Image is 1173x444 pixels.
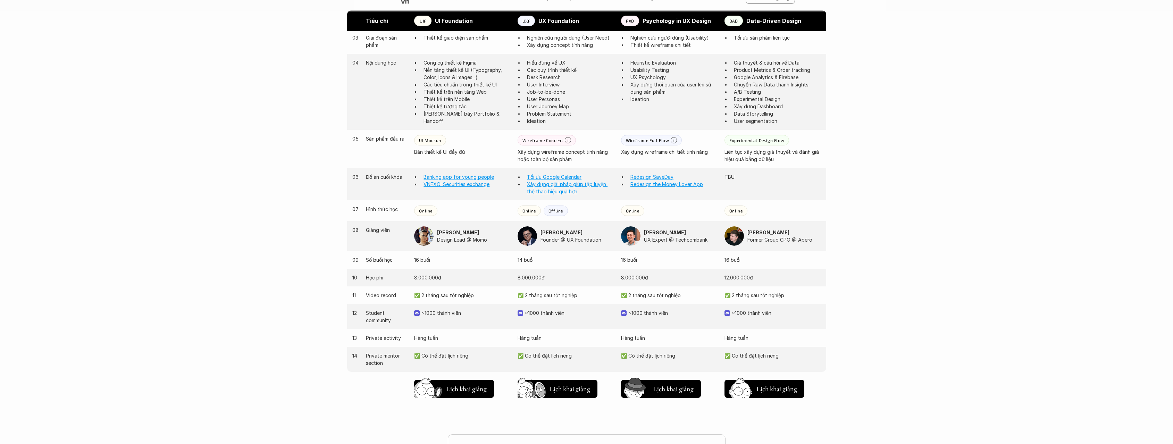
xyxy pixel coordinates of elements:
p: User Personas [527,95,614,103]
p: ✅ 2 tháng sau tốt nghiệp [414,292,511,299]
p: Thiết kế giao diện sản phẩm [424,34,511,41]
a: Redesign SaveDay [630,174,673,180]
button: Lịch khai giảng [414,380,494,398]
strong: UX Foundation [538,17,579,24]
p: Thiết kế tương tác [424,103,511,110]
p: Xây dựng Dashboard [734,103,821,110]
p: Data Storytelling [734,110,821,117]
p: Private mentor section [366,352,407,367]
p: Hiểu đúng về UX [527,59,614,66]
p: User Journey Map [527,103,614,110]
p: UIF [420,18,426,23]
p: Design Lead @ Momo [437,236,511,243]
h5: Lịch khai giảng [549,384,590,394]
button: Lịch khai giảng [518,380,597,398]
p: Private activity [366,334,407,342]
p: Student community [366,309,407,324]
p: Liên tục xây dựng giả thuyết và đánh giá hiệu quả bằng dữ liệu [724,148,821,163]
p: PXD [626,18,634,23]
p: 05 [352,135,359,142]
a: Redesign the Money Lover App [630,181,703,187]
p: Online [419,208,433,213]
p: A/B Testing [734,88,821,95]
p: 14 buổi [518,256,614,263]
p: UX Expert @ Techcombank [644,236,718,243]
p: Heuristic Evaluation [630,59,718,66]
strong: [PERSON_NAME] [437,229,479,235]
p: Online [522,208,536,213]
p: ✅ 2 tháng sau tốt nghiệp [724,292,821,299]
strong: [PERSON_NAME] [541,229,583,235]
p: 11 [352,292,359,299]
a: VNFXO: Securities exchange [424,181,489,187]
strong: [PERSON_NAME] [747,229,789,235]
p: 13 [352,334,359,342]
p: Hàng tuần [414,334,511,342]
p: ✅ Có thể đặt lịch riêng [724,352,821,359]
p: Nền tảng thiết kế UI (Typography, Color, Icons & Images...) [424,66,511,81]
p: ✅ Có thể đặt lịch riêng [621,352,718,359]
p: Hình thức học [366,206,407,213]
strong: Psychology in UX Design [643,17,711,24]
p: User Interview [527,81,614,88]
p: Tối ưu sản phẩm liên tục [734,34,821,41]
a: Lịch khai giảng [724,377,804,398]
p: Nghiên cứu người dùng (Usability) [630,34,718,41]
strong: Tiêu chí [366,17,388,24]
p: Học phí [366,274,407,281]
p: Xây dựng wireframe chi tiết tính năng [621,148,718,156]
p: 16 buổi [621,256,718,263]
p: 08 [352,226,359,234]
p: Xây dựng thói quen của user khi sử dụng sản phẩm [630,81,718,95]
p: Nghiên cứu người dùng (User Need) [527,34,614,41]
p: Giai đoạn sản phẩm [366,34,407,49]
p: Usability Testing [630,66,718,74]
p: Thiết kế trên nền tảng Web [424,88,511,95]
p: Công cụ thiết kế Figma [424,59,511,66]
p: ✅ Có thể đặt lịch riêng [414,352,511,359]
p: 16 buổi [414,256,511,263]
p: Bản thiết kế UI đầy đủ [414,148,511,156]
p: TBU [724,173,821,181]
p: 8.000.000đ [621,274,718,281]
p: Giả thuyết & câu hỏi về Data [734,59,821,66]
p: Thiết kế trên Mobile [424,95,511,103]
p: 07 [352,206,359,213]
p: Ideation [630,95,718,103]
p: Offline [548,208,563,213]
a: Lịch khai giảng [518,377,597,398]
p: Job-to-be-done [527,88,614,95]
button: Lịch khai giảng [724,380,804,398]
a: Tối ưu Google Calendar [527,174,581,180]
p: ✅ Có thể đặt lịch riêng [518,352,614,359]
p: 06 [352,173,359,181]
p: ~1000 thành viên [732,309,821,317]
p: 12 [352,309,359,317]
p: Đồ án cuối khóa [366,173,407,181]
p: Các quy trình thiết kế [527,66,614,74]
a: Banking app for young people [424,174,494,180]
p: ~1000 thành viên [421,309,511,317]
p: Problem Statement [527,110,614,117]
strong: Data-Driven Design [746,17,801,24]
p: Xây dựng wireframe concept tính năng hoặc toàn bộ sản phẩm [518,148,614,163]
a: Xây dựng giải pháp giúp tập luyện thể thao hiệu quả hơn [527,181,608,194]
strong: [PERSON_NAME] [644,229,686,235]
p: User segmentation [734,117,821,125]
p: Experimental Design [734,95,821,103]
p: 8.000.000đ [518,274,614,281]
p: Wireframe Concept [522,138,563,143]
p: Ideation [527,117,614,125]
button: Lịch khai giảng [621,380,701,398]
p: ~1000 thành viên [525,309,614,317]
p: 14 [352,352,359,359]
p: Hàng tuần [724,334,821,342]
p: UXF [522,18,530,23]
h5: Lịch khai giảng [756,384,797,394]
a: Lịch khai giảng [414,377,494,398]
p: 03 [352,34,359,41]
p: Product Metrics & Order tracking [734,66,821,74]
strong: UI Foundation [435,17,473,24]
p: 12.000.000đ [724,274,821,281]
p: Chuyển Raw Data thành Insights [734,81,821,88]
